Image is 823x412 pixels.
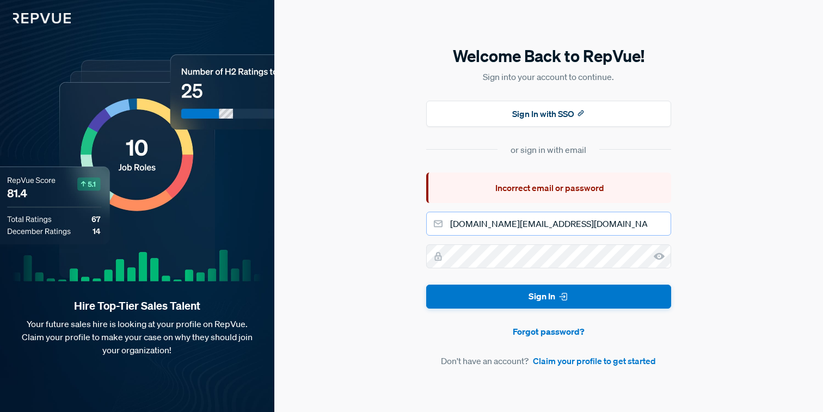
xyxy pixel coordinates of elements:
[426,325,671,338] a: Forgot password?
[426,101,671,127] button: Sign In with SSO
[17,299,257,313] strong: Hire Top-Tier Sales Talent
[533,354,656,367] a: Claim your profile to get started
[426,285,671,309] button: Sign In
[426,212,671,236] input: Email address
[426,173,671,203] div: Incorrect email or password
[17,317,257,356] p: Your future sales hire is looking at your profile on RepVue. Claim your profile to make your case...
[426,45,671,67] h5: Welcome Back to RepVue!
[511,143,586,156] div: or sign in with email
[426,354,671,367] article: Don't have an account?
[426,70,671,83] p: Sign into your account to continue.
